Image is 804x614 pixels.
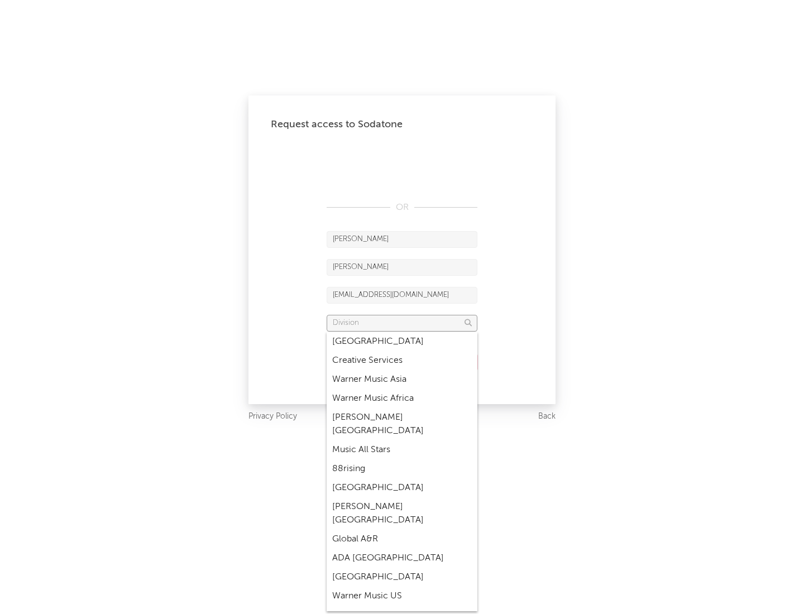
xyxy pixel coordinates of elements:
[327,332,477,351] div: [GEOGRAPHIC_DATA]
[327,478,477,497] div: [GEOGRAPHIC_DATA]
[271,118,533,131] div: Request access to Sodatone
[327,440,477,459] div: Music All Stars
[327,370,477,389] div: Warner Music Asia
[327,259,477,276] input: Last Name
[327,315,477,332] input: Division
[327,459,477,478] div: 88rising
[327,408,477,440] div: [PERSON_NAME] [GEOGRAPHIC_DATA]
[327,351,477,370] div: Creative Services
[327,201,477,214] div: OR
[538,410,556,424] a: Back
[327,568,477,587] div: [GEOGRAPHIC_DATA]
[327,530,477,549] div: Global A&R
[327,549,477,568] div: ADA [GEOGRAPHIC_DATA]
[327,389,477,408] div: Warner Music Africa
[327,587,477,606] div: Warner Music US
[327,231,477,248] input: First Name
[327,287,477,304] input: Email
[327,497,477,530] div: [PERSON_NAME] [GEOGRAPHIC_DATA]
[248,410,297,424] a: Privacy Policy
